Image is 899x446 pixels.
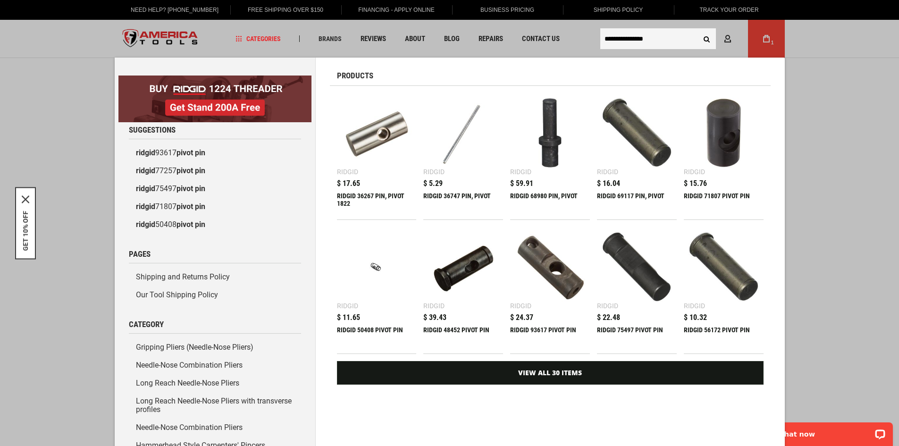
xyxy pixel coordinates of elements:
div: Ridgid [597,303,618,309]
div: Ridgid [423,168,445,175]
a: RIDGID 75497 PIVOT PIN Ridgid $ 22.48 RIDGID 75497 PIVOT PIN [597,227,677,353]
div: Ridgid [597,168,618,175]
span: $ 17.65 [337,180,360,187]
span: $ 16.04 [597,180,620,187]
button: GET 10% OFF [22,210,29,251]
span: $ 22.48 [597,314,620,321]
img: RIDGID 48452 PIVOT PIN [428,232,498,302]
img: RIDGID 36267 PIN, PIVOT 1822 [342,98,412,168]
img: RIDGID 36747 PIN, PIVOT [428,98,498,168]
img: RIDGID 69117 PIN, PIVOT [602,98,672,168]
a: ridgid50408pivot pin [129,216,301,234]
a: Brands [314,33,346,45]
iframe: LiveChat chat widget [766,416,899,446]
a: RIDGID 69117 PIN, PIVOT Ridgid $ 16.04 RIDGID 69117 PIN, PIVOT [597,93,677,219]
a: RIDGID 36747 PIN, PIVOT Ridgid $ 5.29 RIDGID 36747 PIN, PIVOT [423,93,503,219]
a: ridgid77257pivot pin [129,162,301,180]
div: Ridgid [337,168,358,175]
div: Ridgid [510,168,531,175]
b: pivot [176,166,193,175]
div: Ridgid [337,303,358,309]
img: RIDGID 71807 PIVOT PIN [689,98,759,168]
a: Long Reach Needle-Nose Pliers with transverse profiles [129,392,301,419]
img: BOGO: Buy RIDGID® 1224 Threader, Get Stand 200A Free! [118,76,311,122]
b: ridgid [136,148,155,157]
b: pin [195,202,205,211]
span: $ 5.29 [423,180,443,187]
a: RIDGID 68980 PIN, PIVOT Ridgid $ 59.91 RIDGID 68980 PIN, PIVOT [510,93,590,219]
span: Suggestions [129,126,176,134]
b: pin [195,220,205,229]
span: Pages [129,250,151,258]
div: RIDGID 36267 PIN, PIVOT 1822 [337,192,417,215]
a: Categories [231,33,285,45]
img: RIDGID 93617 PIVOT PIN [515,232,585,302]
span: $ 24.37 [510,314,533,321]
img: RIDGID 50408 PIVOT PIN [342,232,412,302]
a: Our Tool Shipping Policy [129,286,301,304]
b: pin [195,148,205,157]
b: pivot [176,148,193,157]
div: RIDGID 48452 PIVOT PIN [423,326,503,349]
b: ridgid [136,220,155,229]
span: $ 15.76 [684,180,707,187]
a: RIDGID 50408 PIVOT PIN Ridgid $ 11.65 RIDGID 50408 PIVOT PIN [337,227,417,353]
a: ridgid93617pivot pin [129,144,301,162]
span: $ 11.65 [337,314,360,321]
b: ridgid [136,166,155,175]
div: RIDGID 68980 PIN, PIVOT [510,192,590,215]
a: Needle-Nose Combination Pliers [129,419,301,437]
span: $ 10.32 [684,314,707,321]
b: pin [195,184,205,193]
a: RIDGID 71807 PIVOT PIN Ridgid $ 15.76 RIDGID 71807 PIVOT PIN [684,93,764,219]
b: pin [195,166,205,175]
b: pivot [176,202,193,211]
img: RIDGID 75497 PIVOT PIN [602,232,672,302]
a: RIDGID 48452 PIVOT PIN Ridgid $ 39.43 RIDGID 48452 PIVOT PIN [423,227,503,353]
a: Needle-Nose Combination Pliers [129,356,301,374]
span: $ 59.91 [510,180,533,187]
b: ridgid [136,184,155,193]
div: RIDGID 93617 PIVOT PIN [510,326,590,349]
a: Gripping Pliers (Needle-Nose Pliers) [129,338,301,356]
a: RIDGID 56172 PIVOT PIN Ridgid $ 10.32 RIDGID 56172 PIVOT PIN [684,227,764,353]
div: Ridgid [423,303,445,309]
div: RIDGID 36747 PIN, PIVOT [423,192,503,215]
span: Category [129,320,164,328]
b: pivot [176,184,193,193]
a: View All 30 Items [337,361,764,385]
div: RIDGID 75497 PIVOT PIN [597,326,677,349]
span: $ 39.43 [423,314,446,321]
span: Products [337,72,373,80]
button: Close [22,195,29,203]
div: RIDGID 69117 PIN, PIVOT [597,192,677,215]
b: ridgid [136,202,155,211]
span: Categories [235,35,281,42]
a: Shipping and Returns Policy [129,268,301,286]
button: Search [698,30,716,48]
div: RIDGID 56172 PIVOT PIN [684,326,764,349]
div: RIDGID 50408 PIVOT PIN [337,326,417,349]
div: Ridgid [510,303,531,309]
a: RIDGID 36267 PIN, PIVOT 1822 Ridgid $ 17.65 RIDGID 36267 PIN, PIVOT 1822 [337,93,417,219]
a: ridgid75497pivot pin [129,180,301,198]
svg: close icon [22,195,29,203]
img: RIDGID 68980 PIN, PIVOT [515,98,585,168]
span: Brands [319,35,342,42]
b: pivot [176,220,193,229]
a: ridgid71807pivot pin [129,198,301,216]
a: BOGO: Buy RIDGID® 1224 Threader, Get Stand 200A Free! [118,76,311,83]
div: Ridgid [684,168,705,175]
a: RIDGID 93617 PIVOT PIN Ridgid $ 24.37 RIDGID 93617 PIVOT PIN [510,227,590,353]
a: Long Reach Needle-Nose Pliers [129,374,301,392]
img: RIDGID 56172 PIVOT PIN [689,232,759,302]
div: RIDGID 71807 PIVOT PIN [684,192,764,215]
div: Ridgid [684,303,705,309]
